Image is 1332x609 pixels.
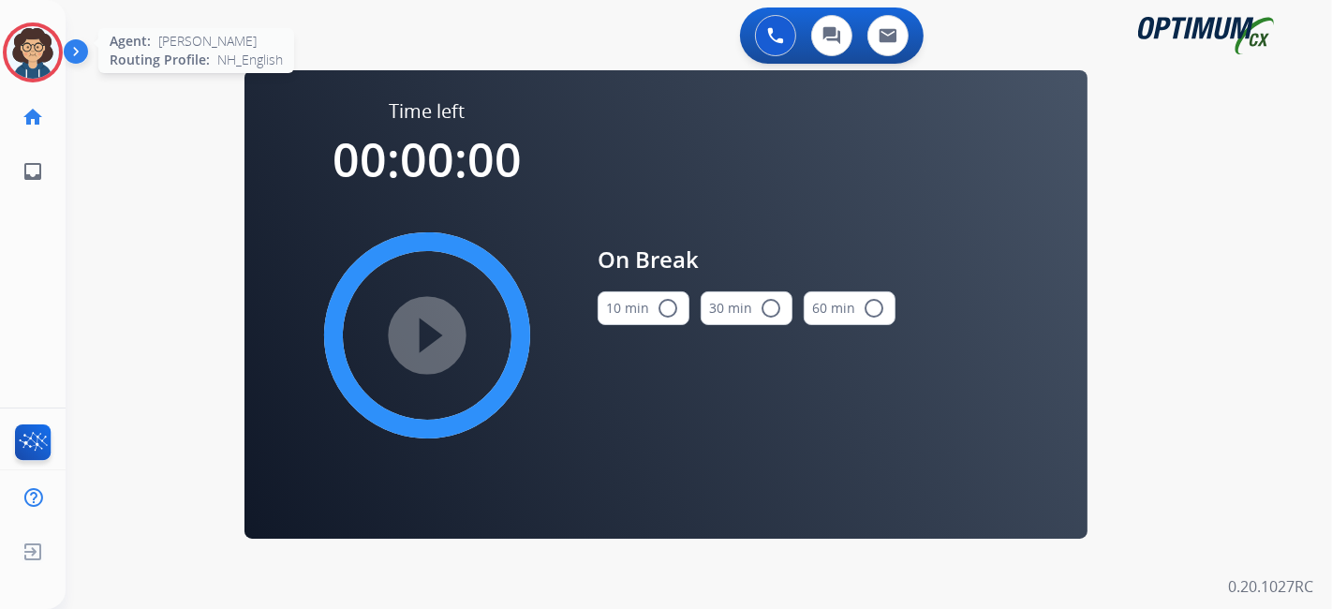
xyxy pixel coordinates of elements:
span: 00:00:00 [333,127,522,191]
mat-icon: radio_button_unchecked [863,297,885,319]
mat-icon: radio_button_unchecked [657,297,679,319]
img: avatar [7,26,59,79]
span: Agent: [110,32,151,51]
mat-icon: radio_button_unchecked [760,297,782,319]
span: Time left [390,98,466,125]
span: NH_English [217,51,283,69]
button: 30 min [701,291,792,325]
span: On Break [598,243,895,276]
span: [PERSON_NAME] [158,32,257,51]
button: 10 min [598,291,689,325]
mat-icon: inbox [22,160,44,183]
mat-icon: home [22,106,44,128]
span: Routing Profile: [110,51,210,69]
button: 60 min [804,291,895,325]
p: 0.20.1027RC [1228,575,1313,598]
